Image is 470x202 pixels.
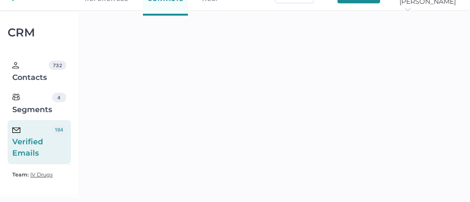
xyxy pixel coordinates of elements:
[49,61,66,70] div: 732
[12,61,49,83] div: Contacts
[12,125,53,159] div: Verified Emails
[12,169,53,180] a: Team: IV Drugs
[12,93,20,101] img: segments.b9481e3d.svg
[404,6,411,13] i: arrow_right
[12,93,52,115] div: Segments
[52,93,66,102] div: 4
[8,28,71,37] div: CRM
[30,171,53,178] span: IV Drugs
[12,62,19,69] img: person.20a629c4.svg
[53,125,66,134] div: 194
[12,127,20,133] img: email-icon-black.c777dcea.svg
